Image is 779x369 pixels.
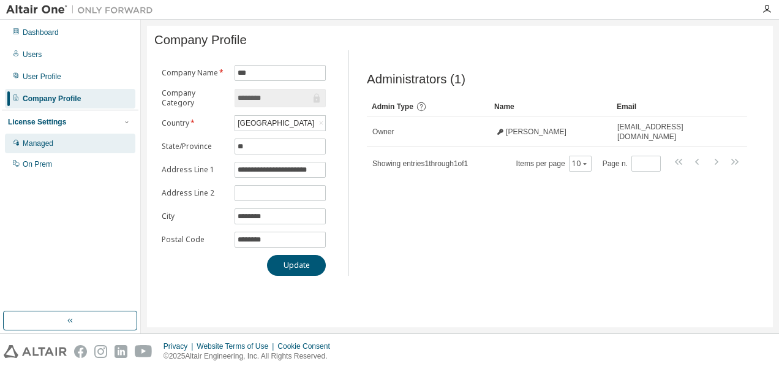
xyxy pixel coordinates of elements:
[164,341,197,351] div: Privacy
[8,117,66,127] div: License Settings
[236,116,316,130] div: [GEOGRAPHIC_DATA]
[367,72,465,86] span: Administrators (1)
[603,156,661,172] span: Page n.
[267,255,326,276] button: Update
[162,68,227,78] label: Company Name
[372,102,413,111] span: Admin Type
[164,351,337,362] p: © 2025 Altair Engineering, Inc. All Rights Reserved.
[4,345,67,358] img: altair_logo.svg
[494,97,607,116] div: Name
[74,345,87,358] img: facebook.svg
[162,118,227,128] label: Country
[23,28,59,37] div: Dashboard
[23,50,42,59] div: Users
[506,127,566,137] span: [PERSON_NAME]
[154,33,247,47] span: Company Profile
[516,156,592,172] span: Items per page
[162,211,227,221] label: City
[162,142,227,151] label: State/Province
[23,139,53,148] div: Managed
[23,159,52,169] div: On Prem
[372,159,468,168] span: Showing entries 1 through 1 of 1
[6,4,159,16] img: Altair One
[115,345,127,358] img: linkedin.svg
[617,122,711,142] span: [EMAIL_ADDRESS][DOMAIN_NAME]
[135,345,152,358] img: youtube.svg
[162,165,227,175] label: Address Line 1
[617,97,712,116] div: Email
[162,188,227,198] label: Address Line 2
[197,341,277,351] div: Website Terms of Use
[372,127,394,137] span: Owner
[572,159,589,169] button: 10
[162,235,227,245] label: Postal Code
[277,341,337,351] div: Cookie Consent
[23,94,81,104] div: Company Profile
[94,345,107,358] img: instagram.svg
[23,72,61,82] div: User Profile
[235,116,325,131] div: [GEOGRAPHIC_DATA]
[162,88,227,108] label: Company Category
